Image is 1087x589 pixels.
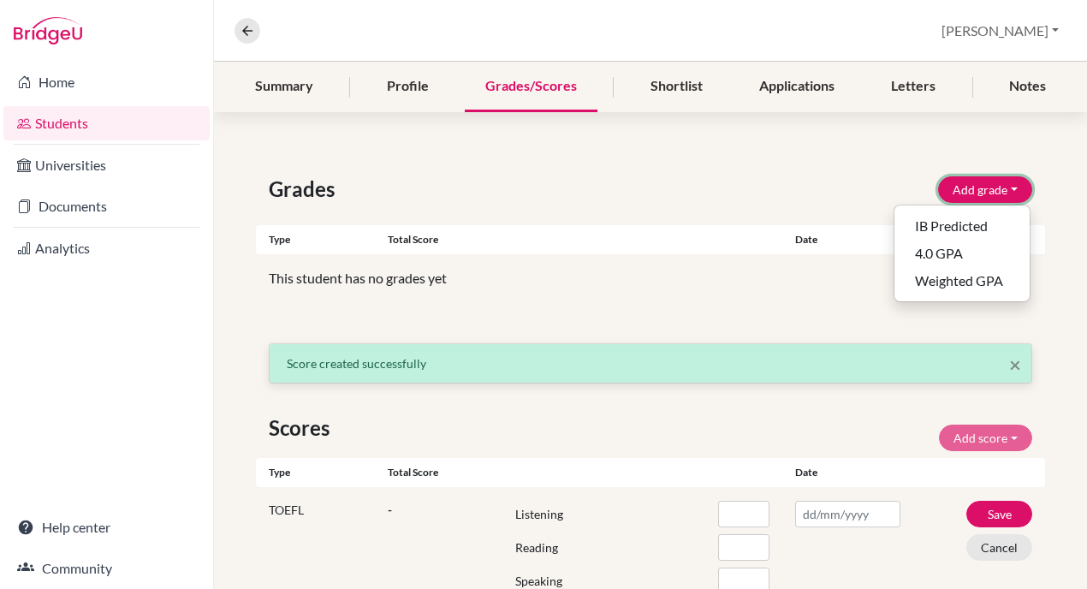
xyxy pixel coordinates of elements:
[3,65,210,99] a: Home
[256,465,388,480] div: Type
[939,425,1032,451] button: Add score
[782,465,914,480] div: Date
[388,465,782,480] div: Total score
[388,232,782,247] div: Total score
[782,232,980,247] div: Date
[870,62,956,112] div: Letters
[3,551,210,586] a: Community
[739,62,855,112] div: Applications
[934,15,1066,47] button: [PERSON_NAME]
[269,174,342,205] span: Grades
[515,538,558,556] label: Reading
[269,268,1032,289] p: This student has no grades yet
[3,189,210,223] a: Documents
[966,501,1032,527] button: Save
[795,501,901,527] input: dd/mm/yyyy
[256,232,388,247] div: Type
[269,413,336,443] span: Scores
[966,534,1032,561] button: Cancel
[938,176,1032,203] button: Add grade
[630,62,723,112] div: Shortlist
[287,354,1014,372] p: Score created successfully
[3,148,210,182] a: Universities
[1009,354,1021,375] button: Close
[14,17,82,45] img: Bridge-U
[3,231,210,265] a: Analytics
[3,106,210,140] a: Students
[989,62,1066,112] div: Notes
[366,62,449,112] div: Profile
[1009,352,1021,377] span: ×
[235,62,334,112] div: Summary
[894,267,1030,294] button: Weighted GPA
[3,510,210,544] a: Help center
[894,240,1030,267] button: 4.0 GPA
[465,62,597,112] div: Grades/Scores
[515,505,563,523] label: Listening
[894,212,1030,240] button: IB Predicted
